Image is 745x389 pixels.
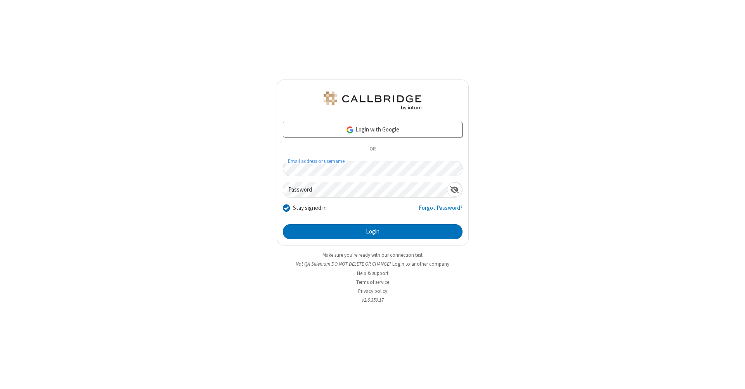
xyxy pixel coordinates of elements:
li: v2.6.350.17 [277,296,469,304]
iframe: Chat [726,369,739,384]
span: OR [366,144,379,155]
img: QA Selenium DO NOT DELETE OR CHANGE [322,92,423,110]
label: Stay signed in [293,204,327,213]
button: Login [283,224,463,240]
img: google-icon.png [346,126,354,134]
input: Password [283,182,447,197]
a: Terms of service [356,279,389,285]
a: Forgot Password? [419,204,463,218]
input: Email address or username [283,161,463,176]
li: Not QA Selenium DO NOT DELETE OR CHANGE? [277,260,469,268]
button: Login to another company [392,260,449,268]
div: Show password [447,182,462,197]
a: Make sure you're ready with our connection test [322,252,423,258]
a: Login with Google [283,122,463,137]
a: Help & support [357,270,388,277]
a: Privacy policy [358,288,387,294]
